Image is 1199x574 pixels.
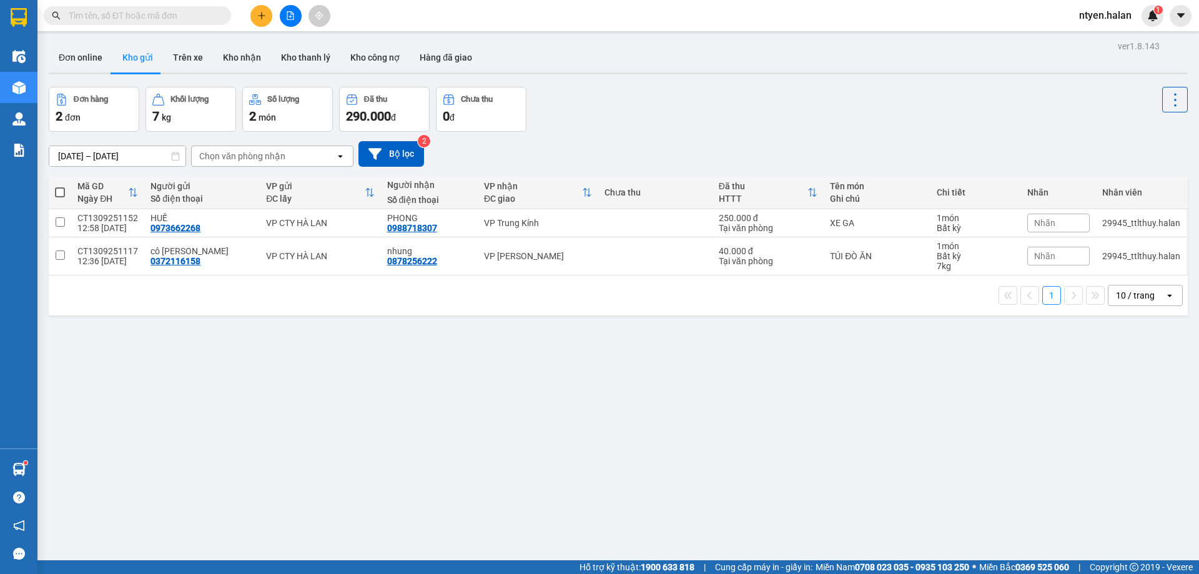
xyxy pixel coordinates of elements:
[443,109,450,124] span: 0
[52,11,61,20] span: search
[604,187,706,197] div: Chưa thu
[213,42,271,72] button: Kho nhận
[266,251,374,261] div: VP CTY HÀ LAN
[387,195,472,205] div: Số điện thoại
[13,548,25,560] span: message
[719,194,808,204] div: HTTT
[484,194,582,204] div: ĐC giao
[250,5,272,27] button: plus
[11,8,27,27] img: logo-vxr
[1027,187,1090,197] div: Nhãn
[266,194,364,204] div: ĐC lấy
[150,194,254,204] div: Số điện thoại
[308,5,330,27] button: aim
[713,176,824,209] th: Toggle SortBy
[56,109,62,124] span: 2
[170,95,209,104] div: Khối lượng
[1069,7,1142,23] span: ntyen.halan
[259,112,276,122] span: món
[150,181,254,191] div: Người gửi
[150,246,254,256] div: cô chung
[12,463,26,476] img: warehouse-icon
[830,218,924,228] div: XE GA
[1165,290,1175,300] svg: open
[340,42,410,72] button: Kho công nợ
[937,251,1014,261] div: Bất kỳ
[49,146,185,166] input: Select a date range.
[387,246,472,256] div: nhung
[280,5,302,27] button: file-add
[1130,563,1138,572] span: copyright
[830,194,924,204] div: Ghi chú
[199,150,285,162] div: Chọn văn phòng nhận
[12,144,26,157] img: solution-icon
[358,141,424,167] button: Bộ lọc
[704,560,706,574] span: |
[1078,560,1080,574] span: |
[387,256,437,266] div: 0878256222
[1102,187,1180,197] div: Nhân viên
[1034,251,1055,261] span: Nhãn
[436,87,526,132] button: Chưa thu0đ
[69,9,216,22] input: Tìm tên, số ĐT hoặc mã đơn
[1015,562,1069,572] strong: 0369 525 060
[719,213,818,223] div: 250.000 đ
[1042,286,1061,305] button: 1
[719,181,808,191] div: Đã thu
[315,11,323,20] span: aim
[719,256,818,266] div: Tại văn phòng
[937,187,1014,197] div: Chi tiết
[286,11,295,20] span: file-add
[266,181,364,191] div: VP gửi
[12,50,26,63] img: warehouse-icon
[150,213,254,223] div: HUẾ
[49,42,112,72] button: Đơn online
[391,112,396,122] span: đ
[410,42,482,72] button: Hàng đã giao
[335,151,345,161] svg: open
[979,560,1069,574] span: Miền Bắc
[937,261,1014,271] div: 7 kg
[74,95,108,104] div: Đơn hàng
[972,565,976,570] span: ⚪️
[418,135,430,147] sup: 2
[152,109,159,124] span: 7
[267,95,299,104] div: Số lượng
[937,223,1014,233] div: Bất kỳ
[580,560,694,574] span: Hỗ trợ kỹ thuật:
[719,246,818,256] div: 40.000 đ
[387,223,437,233] div: 0988718307
[339,87,430,132] button: Đã thu290.000đ
[150,223,200,233] div: 0973662268
[1175,10,1187,21] span: caret-down
[77,256,138,266] div: 12:36 [DATE]
[260,176,380,209] th: Toggle SortBy
[1102,251,1180,261] div: 29945_ttlthuy.halan
[830,251,924,261] div: TÚI ĐÒ ĂN
[65,112,81,122] span: đơn
[387,180,472,190] div: Người nhận
[77,223,138,233] div: 12:58 [DATE]
[816,560,969,574] span: Miền Nam
[77,181,128,191] div: Mã GD
[112,42,163,72] button: Kho gửi
[484,181,582,191] div: VP nhận
[162,112,171,122] span: kg
[719,223,818,233] div: Tại văn phòng
[937,241,1014,251] div: 1 món
[461,95,493,104] div: Chưa thu
[163,42,213,72] button: Trên xe
[715,560,812,574] span: Cung cấp máy in - giấy in:
[77,213,138,223] div: CT1309251152
[1170,5,1192,27] button: caret-down
[1116,289,1155,302] div: 10 / trang
[641,562,694,572] strong: 1900 633 818
[71,176,144,209] th: Toggle SortBy
[830,181,924,191] div: Tên món
[1147,10,1158,21] img: icon-new-feature
[13,492,25,503] span: question-circle
[77,194,128,204] div: Ngày ĐH
[12,112,26,126] img: warehouse-icon
[257,11,266,20] span: plus
[346,109,391,124] span: 290.000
